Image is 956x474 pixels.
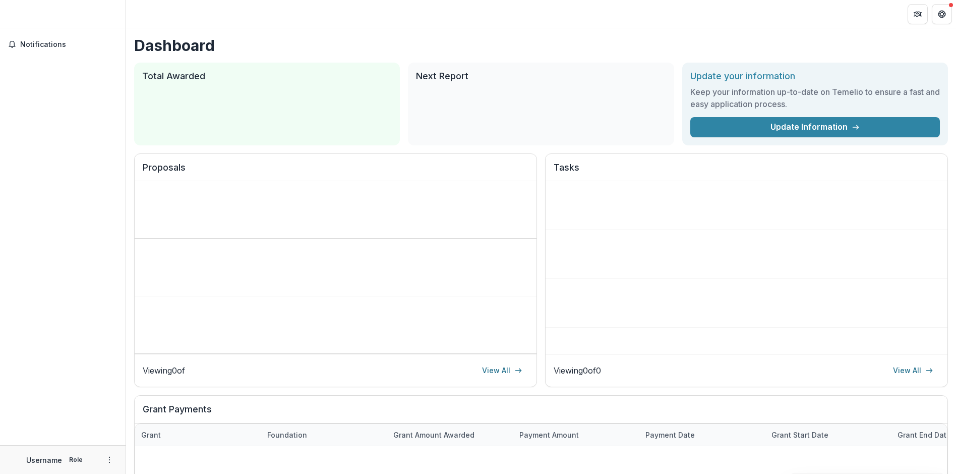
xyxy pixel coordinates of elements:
[690,86,940,110] h3: Keep your information up-to-date on Temelio to ensure a fast and easy application process.
[887,362,939,379] a: View All
[932,4,952,24] button: Get Help
[690,71,940,82] h2: Update your information
[908,4,928,24] button: Partners
[554,364,601,377] p: Viewing 0 of 0
[26,455,62,465] p: Username
[143,404,939,423] h2: Grant Payments
[4,36,122,52] button: Notifications
[142,71,392,82] h2: Total Awarded
[143,364,185,377] p: Viewing 0 of
[554,162,939,181] h2: Tasks
[690,117,940,137] a: Update Information
[103,454,115,466] button: More
[143,162,528,181] h2: Proposals
[134,36,948,55] h1: Dashboard
[416,71,666,82] h2: Next Report
[66,455,86,464] p: Role
[20,40,117,49] span: Notifications
[476,362,528,379] a: View All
